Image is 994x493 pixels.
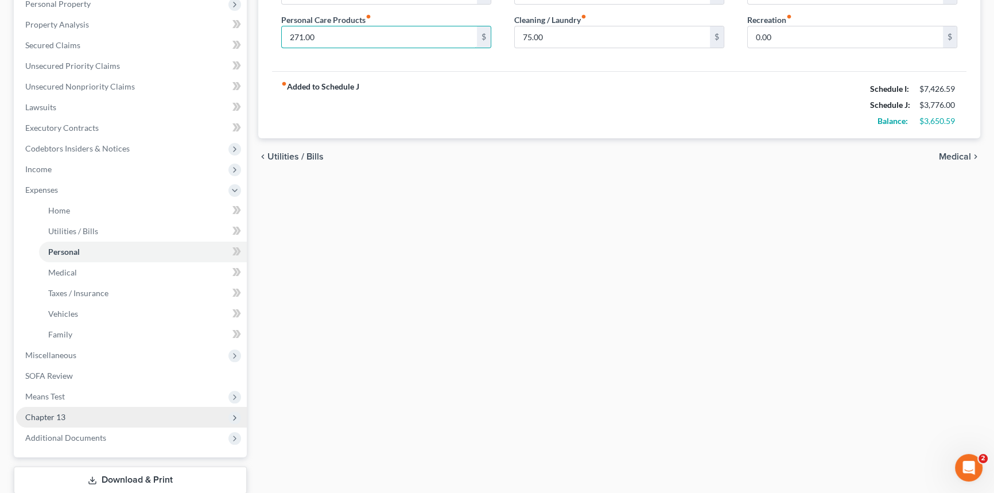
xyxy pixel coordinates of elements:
span: Utilities / Bills [48,226,98,236]
span: Taxes / Insurance [48,288,108,298]
span: Chapter 13 [25,412,65,422]
span: Medical [48,267,77,277]
div: $3,776.00 [919,99,957,111]
i: fiber_manual_record [581,14,587,20]
span: Income [25,164,52,174]
a: Medical [39,262,247,283]
strong: Balance: [877,116,908,126]
span: Expenses [25,185,58,195]
div: $ [477,26,491,48]
span: Unsecured Priority Claims [25,61,120,71]
a: Home [39,200,247,221]
div: $7,426.59 [919,83,957,95]
span: Secured Claims [25,40,80,50]
a: Executory Contracts [16,118,247,138]
button: Medical chevron_right [939,152,980,161]
i: fiber_manual_record [281,81,287,87]
span: Vehicles [48,309,78,319]
span: Lawsuits [25,102,56,112]
a: Personal [39,242,247,262]
i: chevron_left [258,152,267,161]
span: Home [48,205,70,215]
a: Vehicles [39,304,247,324]
label: Cleaning / Laundry [514,14,587,26]
div: $ [710,26,724,48]
span: Unsecured Nonpriority Claims [25,81,135,91]
span: SOFA Review [25,371,73,381]
a: Property Analysis [16,14,247,35]
span: Miscellaneous [25,350,76,360]
button: chevron_left Utilities / Bills [258,152,324,161]
span: Utilities / Bills [267,152,324,161]
a: Unsecured Nonpriority Claims [16,76,247,97]
span: Additional Documents [25,433,106,442]
span: Medical [939,152,971,161]
span: 2 [979,454,988,463]
a: Family [39,324,247,345]
div: $ [943,26,957,48]
a: Lawsuits [16,97,247,118]
a: SOFA Review [16,366,247,386]
div: $3,650.59 [919,115,957,127]
strong: Schedule J: [870,100,910,110]
a: Unsecured Priority Claims [16,56,247,76]
input: -- [282,26,477,48]
span: Personal [48,247,80,257]
iframe: Intercom live chat [955,454,983,482]
span: Executory Contracts [25,123,99,133]
span: Codebtors Insiders & Notices [25,143,130,153]
label: Personal Care Products [281,14,371,26]
span: Family [48,329,72,339]
a: Taxes / Insurance [39,283,247,304]
label: Recreation [747,14,792,26]
span: Property Analysis [25,20,89,29]
input: -- [748,26,943,48]
a: Secured Claims [16,35,247,56]
input: -- [515,26,710,48]
span: Means Test [25,391,65,401]
a: Utilities / Bills [39,221,247,242]
i: fiber_manual_record [786,14,792,20]
strong: Schedule I: [870,84,909,94]
strong: Added to Schedule J [281,81,359,129]
i: fiber_manual_record [366,14,371,20]
i: chevron_right [971,152,980,161]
